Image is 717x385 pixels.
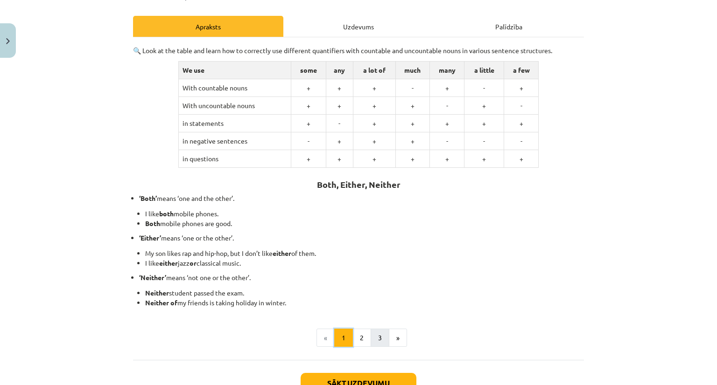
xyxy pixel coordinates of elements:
strong: Both, Either, Neither [317,179,401,190]
td: + [429,115,464,132]
td: + [353,97,395,115]
li: My son likes rap and hip-hop, but I don’t like of them. [145,248,584,258]
img: icon-close-lesson-0947bae3869378f0d4975bcd49f059093ad1ed9edebbc8119c70593378902aed.svg [6,38,10,44]
button: 1 [334,329,353,347]
strong: Neither of [145,298,177,307]
td: + [353,150,395,168]
nav: Page navigation example [133,329,584,347]
td: + [291,150,326,168]
td: + [395,115,429,132]
strong: ‘Both’ [139,194,157,202]
td: a little [464,62,504,79]
strong: ‘Neither’ [139,273,166,282]
td: With uncountable nouns [178,97,291,115]
td: + [395,132,429,150]
td: - [464,132,504,150]
td: many [429,62,464,79]
td: + [464,150,504,168]
td: some [291,62,326,79]
li: my friends is taking holiday in winter. [145,298,584,308]
li: student passed the exam. [145,288,584,298]
p: means ‘not one or the other’. [139,273,584,282]
p: means ‘one or the other’. [139,233,584,243]
td: + [395,150,429,168]
li: I like mobile phones. [145,209,584,219]
strong: Both [145,219,160,227]
td: + [326,150,353,168]
div: Apraksts [133,16,283,37]
strong: Neither [145,289,169,297]
div: Palīdzība [434,16,584,37]
td: We use [178,62,291,79]
td: - [429,97,464,115]
td: + [353,79,395,97]
td: + [326,132,353,150]
strong: either [159,259,178,267]
td: + [429,150,464,168]
td: + [291,79,326,97]
li: I like jazz classical music. [145,258,584,268]
strong: either [273,249,291,257]
strong: ‘Either’ [139,234,161,242]
td: a few [504,62,539,79]
strong: both [159,209,174,218]
td: a lot of [353,62,395,79]
td: + [326,79,353,97]
button: 2 [352,329,371,347]
td: + [504,115,539,132]
button: 3 [371,329,389,347]
td: in questions [178,150,291,168]
td: + [353,132,395,150]
td: + [464,97,504,115]
td: - [504,132,539,150]
td: - [504,97,539,115]
td: much [395,62,429,79]
td: With countable nouns [178,79,291,97]
div: Uzdevums [283,16,434,37]
td: + [291,115,326,132]
td: + [464,115,504,132]
td: - [429,132,464,150]
td: any [326,62,353,79]
td: + [291,97,326,115]
p: means ‘one and the other’. [139,193,584,203]
p: 🔍 Look at the table and learn how to correctly use different quantifiers with countable and uncou... [133,46,584,55]
td: + [326,97,353,115]
td: in statements [178,115,291,132]
button: » [389,329,407,347]
td: - [326,115,353,132]
td: in negative sentences [178,132,291,150]
td: + [353,115,395,132]
td: + [429,79,464,97]
td: - [291,132,326,150]
td: - [464,79,504,97]
td: + [395,97,429,115]
td: + [504,79,539,97]
li: mobile phones are good. [145,219,584,228]
td: - [395,79,429,97]
td: + [504,150,539,168]
strong: or [190,259,197,267]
